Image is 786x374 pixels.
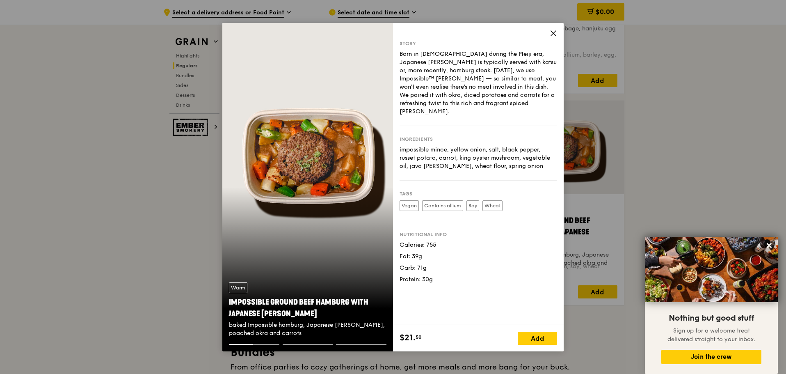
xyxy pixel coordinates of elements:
[518,332,557,345] div: Add
[661,350,761,364] button: Join the crew
[400,146,557,170] div: impossible mince, yellow onion, salt, black pepper, russet potato, carrot, king oyster mushroom, ...
[400,40,557,47] div: Story
[400,50,557,116] div: Born in [DEMOGRAPHIC_DATA] during the Meiji era, Japanese [PERSON_NAME] is typically served with ...
[645,237,778,302] img: DSC07876-Edit02-Large.jpeg
[422,200,463,211] label: Contains allium
[466,200,479,211] label: Soy
[763,239,776,252] button: Close
[400,241,557,249] div: Calories: 755
[229,296,386,319] div: Impossible Ground Beef Hamburg with Japanese [PERSON_NAME]
[669,313,754,323] span: Nothing but good stuff
[229,321,386,337] div: baked Impossible hamburg, Japanese [PERSON_NAME], poached okra and carrots
[400,231,557,238] div: Nutritional info
[229,282,247,293] div: Warm
[400,200,419,211] label: Vegan
[400,136,557,142] div: Ingredients
[416,334,422,340] span: 50
[400,275,557,284] div: Protein: 30g
[667,327,755,343] span: Sign up for a welcome treat delivered straight to your inbox.
[482,200,503,211] label: Wheat
[400,332,416,344] span: $21.
[400,264,557,272] div: Carb: 71g
[400,190,557,197] div: Tags
[400,252,557,261] div: Fat: 39g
